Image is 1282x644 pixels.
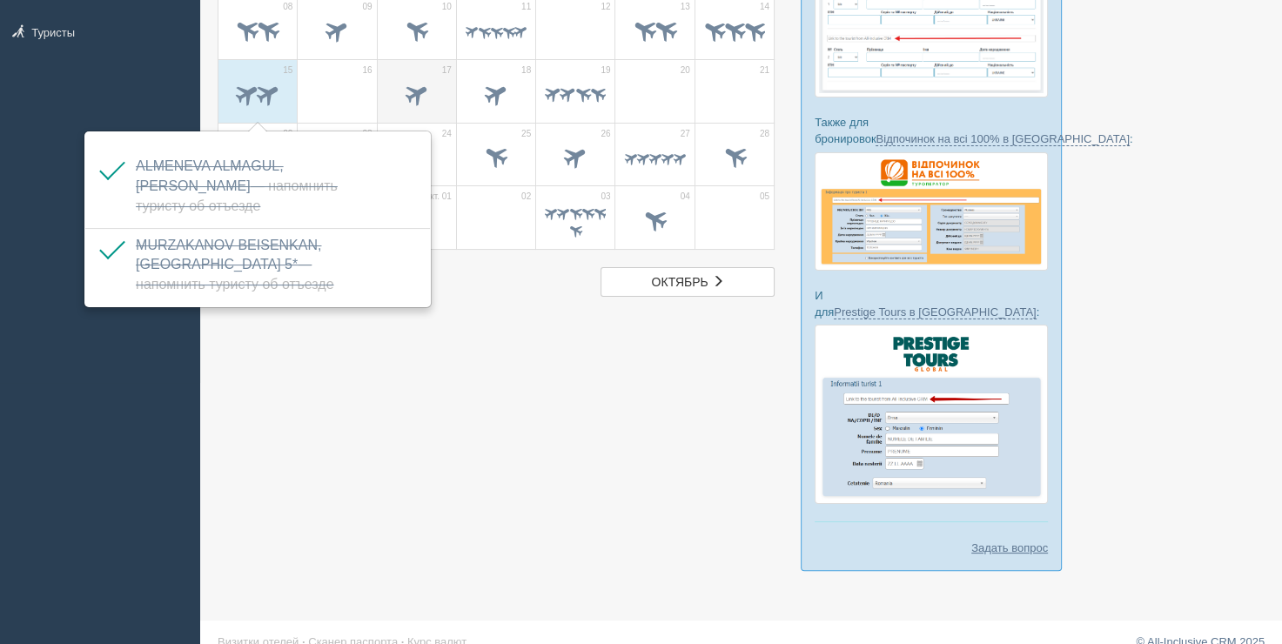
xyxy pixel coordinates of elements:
[834,305,1036,319] a: Prestige Tours в [GEOGRAPHIC_DATA]
[815,152,1048,271] img: otdihnavse100--%D1%84%D0%BE%D1%80%D0%BC%D0%B0-%D0%B1%D1%80%D0%BE%D0%BD%D0%B8%D1%80%D0%BE%D0%B2%D0...
[521,191,531,203] span: 02
[442,128,452,140] span: 24
[283,1,292,13] span: 08
[362,128,372,140] span: 23
[681,64,690,77] span: 20
[681,1,690,13] span: 13
[136,238,333,292] span: MURZAKANOV BEISENKAN, [GEOGRAPHIC_DATA] 5*
[283,64,292,77] span: 15
[136,178,338,213] span: — Напомнить туристу об отъезде
[876,132,1129,146] a: Відпочинок на всі 100% в [GEOGRAPHIC_DATA]
[815,325,1048,504] img: prestige-tours-booking-form-crm-for-travel-agents.png
[426,191,452,203] span: окт. 01
[283,128,292,140] span: 22
[601,191,610,203] span: 03
[136,238,333,292] a: MURZAKANOV BEISENKAN, [GEOGRAPHIC_DATA] 5*— Напомнить туристу об отъезде
[136,158,338,213] a: ALMENEVA ALMAGUL, [PERSON_NAME]— Напомнить туристу об отъезде
[760,64,769,77] span: 21
[601,64,610,77] span: 19
[681,128,690,140] span: 27
[760,191,769,203] span: 05
[521,128,531,140] span: 25
[442,64,452,77] span: 17
[651,275,708,289] span: октябрь
[442,1,452,13] span: 10
[521,1,531,13] span: 11
[681,191,690,203] span: 04
[971,540,1048,556] a: Задать вопрос
[362,1,372,13] span: 09
[760,128,769,140] span: 28
[760,1,769,13] span: 14
[601,267,775,297] a: октябрь
[815,114,1048,147] p: Также для бронировок :
[815,287,1048,320] p: И для :
[521,64,531,77] span: 18
[601,128,610,140] span: 26
[362,64,372,77] span: 16
[136,158,338,213] span: ALMENEVA ALMAGUL, [PERSON_NAME]
[601,1,610,13] span: 12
